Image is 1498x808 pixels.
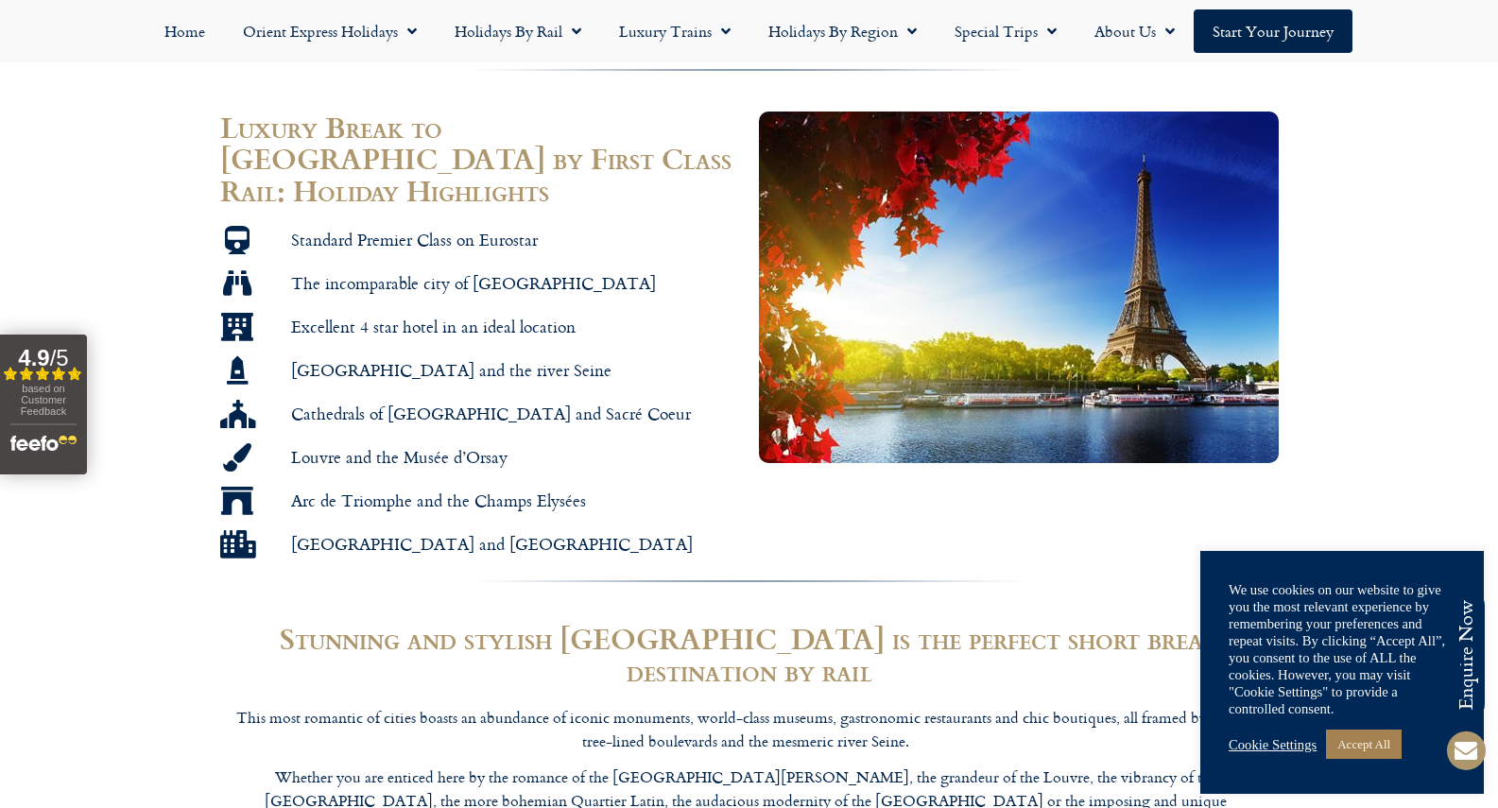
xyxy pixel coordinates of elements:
[286,359,611,381] span: [GEOGRAPHIC_DATA] and the river Seine
[600,9,749,53] a: Luxury Trains
[749,9,936,53] a: Holidays by Region
[220,706,1272,754] p: This most romantic of cities boasts an abundance of iconic monuments, world-class museums, gastro...
[936,9,1076,53] a: Special Trips
[146,9,224,53] a: Home
[759,112,1279,463] img: valentine's day first class rail holiday 2016
[1229,581,1455,717] div: We use cookies on our website to give you the most relevant experience by remembering your prefer...
[220,112,740,207] h2: Luxury Break to [GEOGRAPHIC_DATA] by First Class Rail: Holiday Highlights
[286,403,691,424] span: Cathedrals of [GEOGRAPHIC_DATA] and Sacré Coeur
[1194,9,1352,53] a: Start your Journey
[1229,736,1317,753] a: Cookie Settings
[9,9,1489,53] nav: Menu
[1326,730,1402,759] a: Accept All
[286,490,586,511] span: Arc de Triomphe and the Champs Elysées
[286,229,538,250] span: Standard Premier Class on Eurostar
[1076,9,1194,53] a: About Us
[286,533,693,555] span: [GEOGRAPHIC_DATA] and [GEOGRAPHIC_DATA]
[286,446,508,468] span: Louvre and the Musée d’Orsay
[286,272,656,294] span: The incomparable city of [GEOGRAPHIC_DATA]
[436,9,600,53] a: Holidays by Rail
[224,9,436,53] a: Orient Express Holidays
[220,623,1279,687] h2: Stunning and stylish [GEOGRAPHIC_DATA] is the perfect short break destination by rail
[286,316,576,337] span: Excellent 4 star hotel in an ideal location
